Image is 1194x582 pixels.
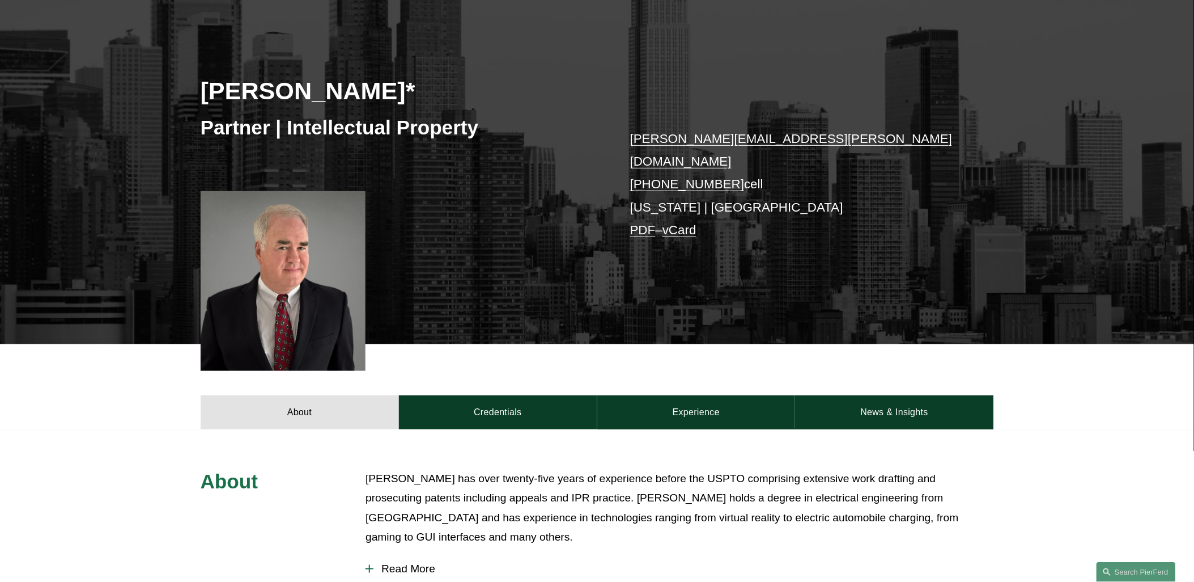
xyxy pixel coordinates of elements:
span: About [201,470,258,492]
h2: [PERSON_NAME]* [201,76,597,106]
a: Credentials [399,395,597,429]
a: [PERSON_NAME][EMAIL_ADDRESS][PERSON_NAME][DOMAIN_NAME] [630,132,953,168]
a: About [201,395,399,429]
span: Read More [373,563,993,575]
a: Experience [597,395,796,429]
p: [PERSON_NAME] has over twenty-five years of experience before the USPTO comprising extensive work... [366,469,993,547]
a: PDF [630,223,656,237]
h3: Partner | Intellectual Property [201,115,597,140]
a: Search this site [1097,562,1176,582]
a: News & Insights [795,395,993,429]
a: vCard [662,223,696,237]
a: [PHONE_NUMBER] [630,177,745,191]
p: cell [US_STATE] | [GEOGRAPHIC_DATA] – [630,128,961,242]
